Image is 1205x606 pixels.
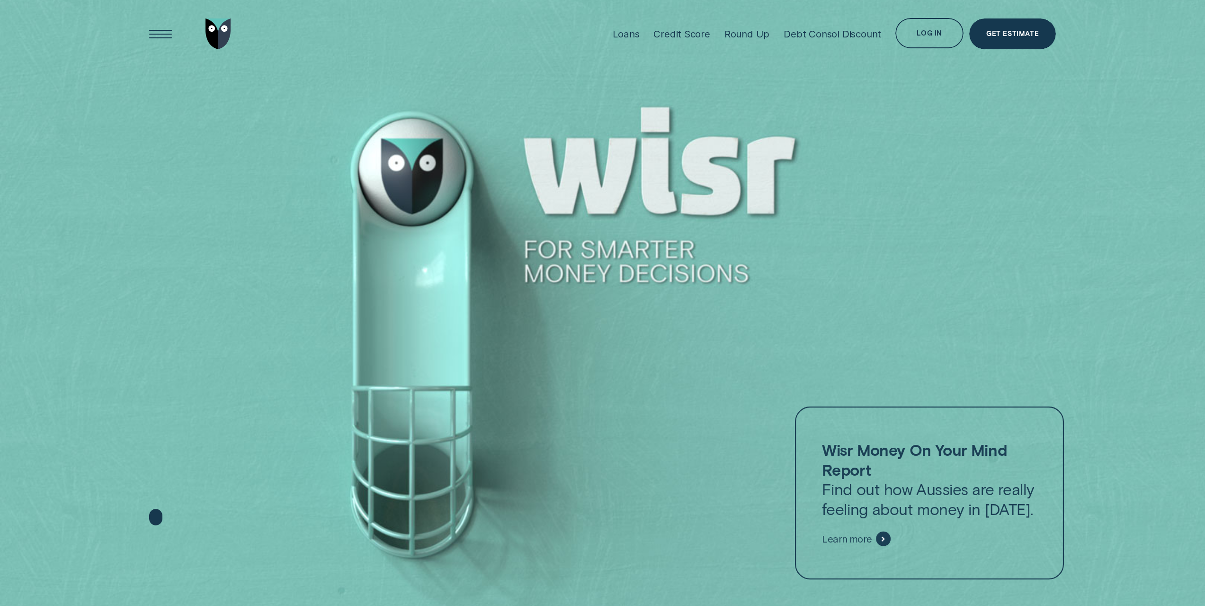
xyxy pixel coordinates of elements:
a: Wisr Money On Your Mind ReportFind out how Aussies are really feeling about money in [DATE].Learn... [795,407,1064,579]
div: Debt Consol Discount [784,28,881,40]
div: Credit Score [653,28,710,40]
button: Open Menu [145,18,176,49]
button: Log in [895,18,964,49]
div: Round Up [724,28,769,40]
div: Loans [613,28,639,40]
p: Find out how Aussies are really feeling about money in [DATE]. [822,440,1037,519]
img: Wisr [205,18,231,49]
a: Get Estimate [969,18,1056,49]
span: Learn more [822,533,872,545]
strong: Wisr Money On Your Mind Report [822,441,1007,479]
